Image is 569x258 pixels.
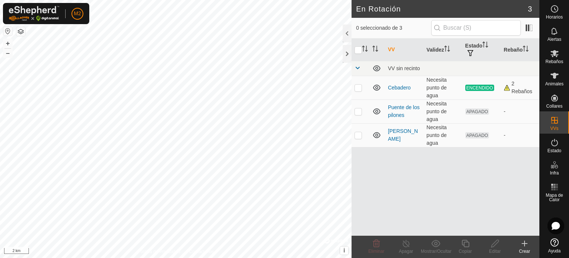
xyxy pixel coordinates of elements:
[423,123,462,147] td: Necesita punto de agua
[372,47,378,53] p-sorticon: Activar para ordenar
[548,37,561,42] span: Alertas
[388,128,418,142] a: [PERSON_NAME]
[465,132,489,138] span: APAGADO
[388,104,420,118] a: Puente de los pilones
[423,99,462,123] td: Necesita punto de agua
[16,27,25,36] button: Capas del Mapa
[523,47,529,53] p-sorticon: Activar para ordenar
[546,15,563,19] span: Horarios
[421,248,450,255] div: Mostrar/Ocultar
[444,47,450,53] p-sorticon: Activar para ordenar
[482,43,488,49] p-sorticon: Activar para ordenar
[462,39,501,61] th: Estado
[504,108,536,115] div: -
[510,248,539,255] div: Crear
[528,3,532,14] span: 3
[356,24,431,32] span: 0 seleccionado de 3
[3,39,12,48] button: +
[3,27,12,36] button: Restablecer Mapa
[388,65,536,71] div: VV sin recinto
[391,248,421,255] div: Apagar
[74,10,81,17] span: M2
[546,104,562,108] span: Collares
[542,193,567,202] span: Mapa de Calor
[548,148,561,153] span: Estado
[550,171,559,175] span: Infra
[137,248,180,255] a: Política de Privacidad
[423,76,462,99] td: Necesita punto de agua
[356,4,528,13] h2: En Rotación
[431,20,521,36] input: Buscar (S)
[368,249,384,254] span: Eliminar
[340,246,348,255] button: i
[540,235,569,256] a: Ayuda
[388,85,411,91] a: Cebadero
[343,247,345,254] span: i
[362,47,368,53] p-sorticon: Activar para ordenar
[385,39,423,61] th: VV
[545,59,563,64] span: Rebaños
[504,80,536,95] div: 2 Rebaños
[548,249,561,253] span: Ayuda
[501,39,539,61] th: Rebaño
[423,39,462,61] th: Validez
[9,6,59,21] img: Logo Gallagher
[550,126,558,131] span: VVs
[504,131,536,139] div: -
[545,82,563,86] span: Animales
[465,108,489,115] span: APAGADO
[465,85,494,91] span: ENCENDIDO
[450,248,480,255] div: Copiar
[3,49,12,58] button: –
[480,248,510,255] div: Editar
[189,248,214,255] a: Contáctenos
